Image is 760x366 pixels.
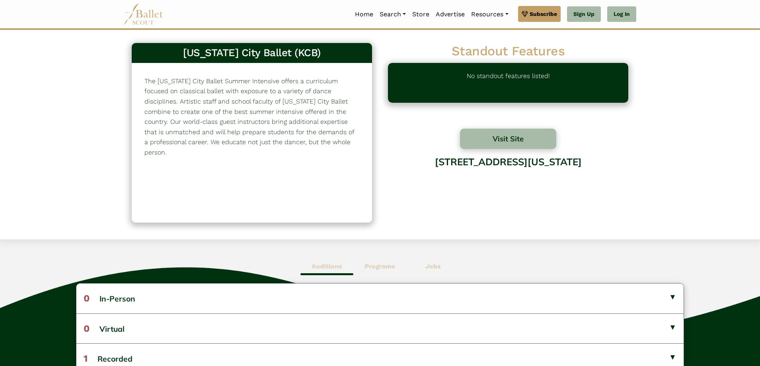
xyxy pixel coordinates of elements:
button: 0In-Person [76,284,684,313]
a: Log In [607,6,636,22]
h2: Standout Features [388,43,628,60]
button: Visit Site [460,129,556,149]
span: 0 [84,293,90,304]
p: No standout features listed! [467,71,550,95]
a: Home [352,6,376,23]
img: gem.svg [522,10,528,18]
a: Advertise [433,6,468,23]
div: [STREET_ADDRESS][US_STATE] [388,150,628,214]
b: Auditions [312,262,342,270]
b: Jobs [425,262,441,270]
a: Search [376,6,409,23]
a: Sign Up [567,6,601,22]
a: Resources [468,6,511,23]
span: Subscribe [530,10,557,18]
p: The [US_STATE] City Ballet Summer Intensive offers a curriculum focused on classical ballet with ... [144,76,359,158]
span: 0 [84,323,90,334]
a: Subscribe [518,6,561,22]
h3: [US_STATE] City Ballet (KCB) [138,46,366,60]
a: Store [409,6,433,23]
span: 1 [84,353,88,364]
b: Programs [364,262,395,270]
button: 0Virtual [76,313,684,343]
